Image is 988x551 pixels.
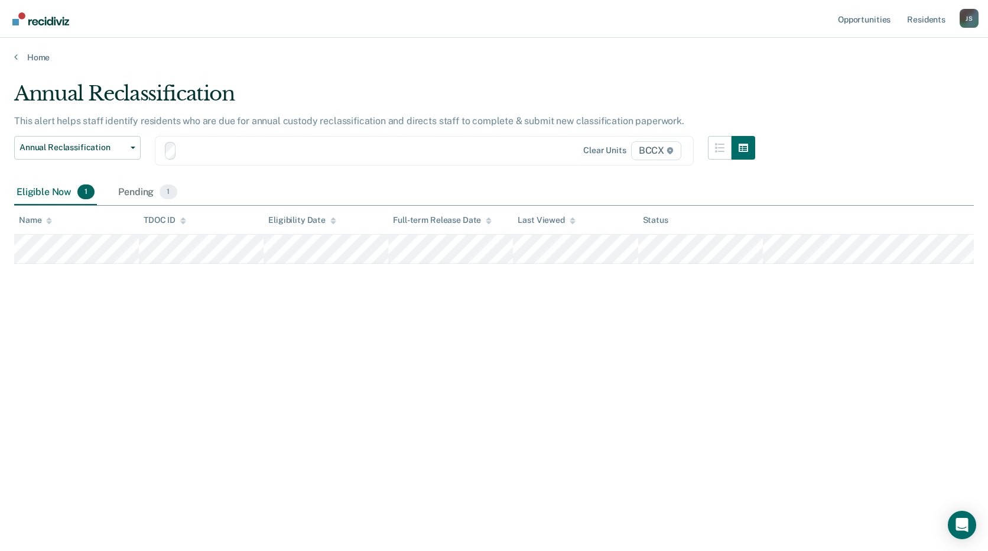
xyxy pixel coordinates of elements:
span: Annual Reclassification [19,142,126,153]
img: Recidiviz [12,12,69,25]
span: 1 [77,184,95,200]
a: Home [14,52,974,63]
div: Status [643,215,668,225]
span: BCCX [631,141,681,160]
div: Full-term Release Date [393,215,492,225]
span: 1 [160,184,177,200]
div: Last Viewed [518,215,575,225]
div: TDOC ID [144,215,186,225]
div: Name [19,215,52,225]
p: This alert helps staff identify residents who are due for annual custody reclassification and dir... [14,115,684,127]
div: Eligibility Date [268,215,336,225]
div: J S [960,9,979,28]
button: Annual Reclassification [14,136,141,160]
div: Open Intercom Messenger [948,511,976,539]
div: Pending1 [116,180,179,206]
div: Annual Reclassification [14,82,755,115]
div: Clear units [583,145,626,155]
button: Profile dropdown button [960,9,979,28]
div: Eligible Now1 [14,180,97,206]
